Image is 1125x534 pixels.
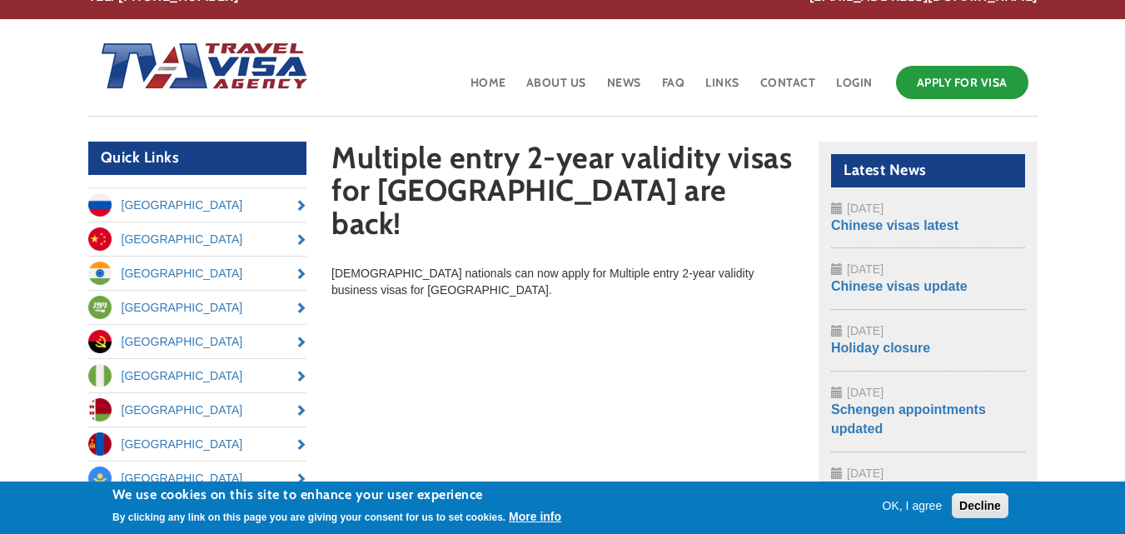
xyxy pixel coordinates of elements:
[704,62,741,116] a: Links
[88,257,307,290] a: [GEOGRAPHIC_DATA]
[88,359,307,392] a: [GEOGRAPHIC_DATA]
[88,188,307,222] a: [GEOGRAPHIC_DATA]
[896,66,1028,99] a: Apply for Visa
[759,62,818,116] a: Contact
[331,142,794,248] h1: Multiple entry 2-year validity visas for [GEOGRAPHIC_DATA] are back!
[509,508,561,525] button: More info
[88,462,307,495] a: [GEOGRAPHIC_DATA]
[952,493,1008,518] button: Decline
[847,262,884,276] span: [DATE]
[88,291,307,324] a: [GEOGRAPHIC_DATA]
[88,427,307,461] a: [GEOGRAPHIC_DATA]
[88,26,310,109] img: Home
[112,486,561,504] h2: We use cookies on this site to enhance your user experience
[847,386,884,399] span: [DATE]
[88,393,307,427] a: [GEOGRAPHIC_DATA]
[831,279,968,293] a: Chinese visas update
[660,62,687,116] a: FAQ
[112,512,505,523] p: By clicking any link on this page you are giving your consent for us to set cookies.
[831,218,958,232] a: Chinese visas latest
[88,222,307,256] a: [GEOGRAPHIC_DATA]
[469,62,508,116] a: Home
[605,62,643,116] a: News
[831,402,986,436] a: Schengen appointments updated
[525,62,588,116] a: About Us
[876,497,949,514] button: OK, I agree
[834,62,874,116] a: Login
[88,325,307,358] a: [GEOGRAPHIC_DATA]
[847,467,884,480] span: [DATE]
[831,341,930,355] a: Holiday closure
[331,265,794,298] p: [DEMOGRAPHIC_DATA] nationals can now apply for Multiple entry 2-year validity business visas for ...
[847,324,884,337] span: [DATE]
[847,202,884,215] span: [DATE]
[831,154,1025,187] h2: Latest News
